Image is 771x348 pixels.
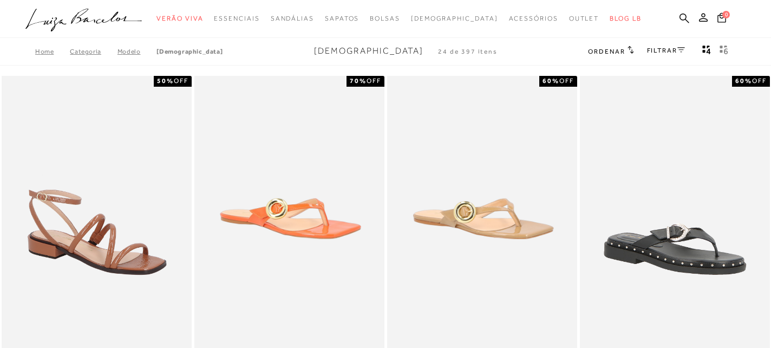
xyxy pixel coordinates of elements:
span: 0 [722,11,730,18]
a: noSubCategoriesText [214,9,259,29]
a: Categoria [70,48,117,55]
span: Sapatos [325,15,359,22]
a: Home [35,48,70,55]
a: [DEMOGRAPHIC_DATA] [156,48,223,55]
span: Outlet [569,15,599,22]
strong: 60% [735,77,752,85]
span: [DEMOGRAPHIC_DATA] [411,15,498,22]
button: 0 [714,12,729,27]
strong: 60% [543,77,559,85]
a: Modelo [117,48,157,55]
span: Bolsas [370,15,400,22]
span: Verão Viva [156,15,203,22]
span: 24 de 397 itens [438,48,498,55]
button: gridText6Desc [716,44,731,59]
span: OFF [367,77,381,85]
a: noSubCategoriesText [325,9,359,29]
span: OFF [752,77,767,85]
span: Acessórios [509,15,558,22]
span: [DEMOGRAPHIC_DATA] [314,46,423,56]
button: Mostrar 4 produtos por linha [699,44,714,59]
a: noSubCategoriesText [411,9,498,29]
span: BLOG LB [610,15,641,22]
a: FILTRAR [647,47,685,54]
a: BLOG LB [610,9,641,29]
a: noSubCategoriesText [271,9,314,29]
strong: 70% [350,77,367,85]
span: OFF [174,77,188,85]
a: noSubCategoriesText [569,9,599,29]
span: Essenciais [214,15,259,22]
span: Sandálias [271,15,314,22]
a: noSubCategoriesText [370,9,400,29]
span: Ordenar [588,48,625,55]
a: noSubCategoriesText [509,9,558,29]
a: noSubCategoriesText [156,9,203,29]
span: OFF [559,77,574,85]
strong: 50% [157,77,174,85]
